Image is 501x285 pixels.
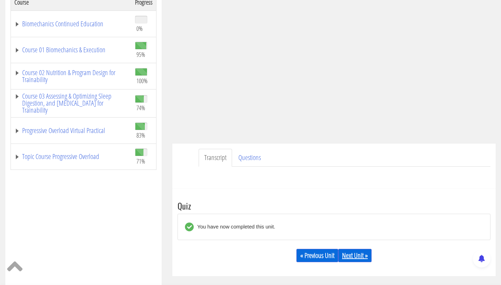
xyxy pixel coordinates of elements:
[233,149,266,167] a: Questions
[136,157,145,165] span: 71%
[14,127,128,134] a: Progressive Overload Virtual Practical
[194,223,275,231] div: You have now completed this unit.
[14,69,128,83] a: Course 02 Nutrition & Program Design for Trainability
[14,93,128,114] a: Course 03 Assessing & Optimizing Sleep Digestion, and [MEDICAL_DATA] for Trainability
[14,153,128,160] a: Topic Course Progressive Overload
[136,51,145,58] span: 95%
[338,249,372,262] a: Next Unit »
[136,131,145,139] span: 83%
[296,249,338,262] a: « Previous Unit
[136,104,145,112] span: 74%
[14,46,128,53] a: Course 01 Biomechanics & Execution
[199,149,232,167] a: Transcript
[136,25,143,32] span: 0%
[14,20,128,27] a: Biomechanics Continued Education
[136,77,148,85] span: 100%
[178,201,490,210] h3: Quiz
